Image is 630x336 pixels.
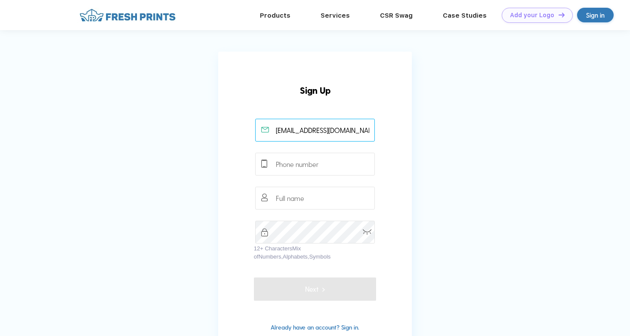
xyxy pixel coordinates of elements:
[309,253,330,260] span: Symbols
[261,194,268,202] img: user_inactive.svg
[305,284,324,294] span: Next
[254,245,292,252] span: 12+ Characters
[300,75,330,97] label: Sign Up
[261,160,267,168] img: mobile_inactive.svg
[254,277,376,301] button: Next
[363,229,372,235] img: password-icon.svg
[254,244,376,261] div: Mix of
[510,12,554,19] div: Add your Logo
[559,12,565,17] img: DT
[261,127,269,133] img: email_active.svg
[586,10,605,20] div: Sign in
[271,324,359,331] a: Already have an account? Sign in.
[577,8,614,22] a: Sign in
[283,253,309,260] span: Alphabets,
[255,187,375,210] input: Full name
[259,253,283,260] span: Numbers,
[318,284,324,294] img: next_white_arrow.svg
[255,119,375,142] input: Email
[77,8,178,23] img: fo%20logo%202.webp
[255,153,375,176] input: Phone number
[260,12,290,19] a: Products
[261,228,268,237] img: password.svg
